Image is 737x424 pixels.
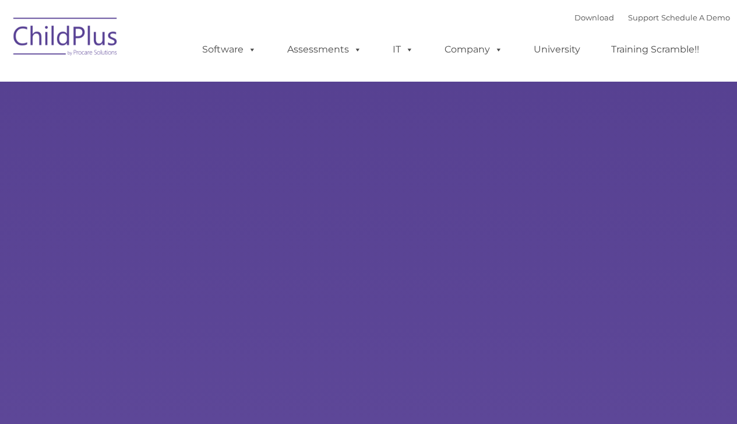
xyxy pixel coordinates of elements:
[191,38,268,61] a: Software
[600,38,711,61] a: Training Scramble!!
[661,13,730,22] a: Schedule A Demo
[522,38,592,61] a: University
[628,13,659,22] a: Support
[8,9,124,68] img: ChildPlus by Procare Solutions
[433,38,514,61] a: Company
[276,38,373,61] a: Assessments
[574,13,614,22] a: Download
[381,38,425,61] a: IT
[574,13,730,22] font: |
